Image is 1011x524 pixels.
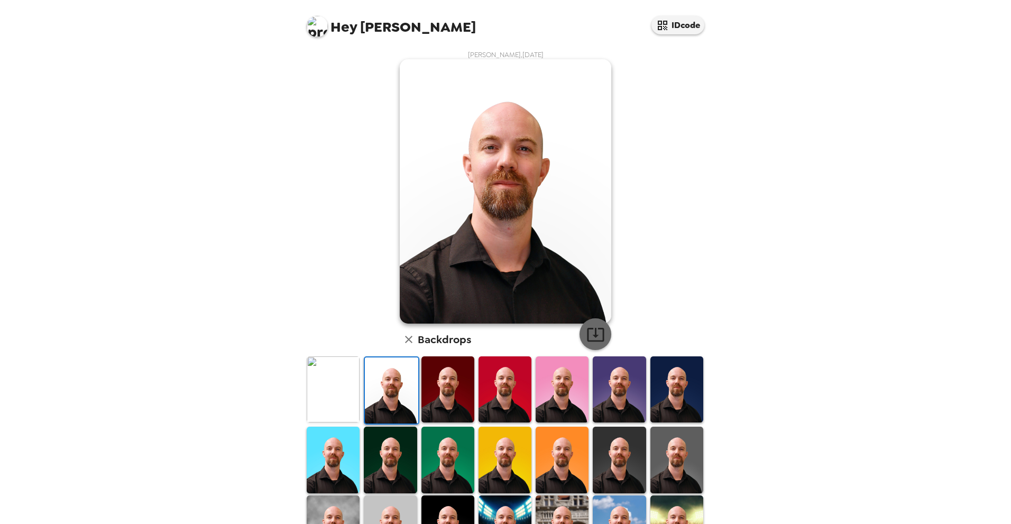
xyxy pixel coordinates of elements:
span: [PERSON_NAME] [307,11,476,34]
h6: Backdrops [418,331,471,348]
button: IDcode [651,16,704,34]
span: Hey [330,17,357,36]
img: user [400,59,611,324]
span: [PERSON_NAME] , [DATE] [468,50,544,59]
img: Original [307,356,360,422]
img: profile pic [307,16,328,37]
